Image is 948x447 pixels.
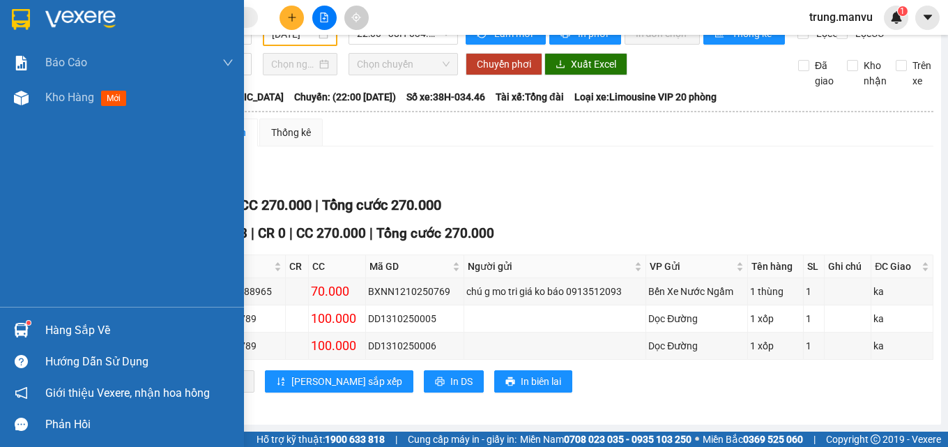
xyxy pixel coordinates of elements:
[368,311,462,326] div: DD1310250005
[571,56,616,72] span: Xuất Excel
[291,374,402,389] span: [PERSON_NAME] sắp xếp
[890,11,903,24] img: icon-new-feature
[376,225,494,241] span: Tổng cước 270.000
[574,89,717,105] span: Loại xe: Limousine VIP 20 phòng
[873,338,931,354] div: ka
[873,311,931,326] div: ka
[743,434,803,445] strong: 0369 525 060
[271,125,311,140] div: Thống kê
[825,255,871,278] th: Ghi chú
[14,323,29,338] img: warehouse-icon
[804,255,825,278] th: SL
[813,432,816,447] span: |
[648,311,745,326] div: Dọc Đường
[907,58,937,89] span: Trên xe
[45,384,210,402] span: Giới thiệu Vexere, nhận hoa hồng
[556,59,565,70] span: download
[650,259,733,274] span: VP Gửi
[922,11,934,24] span: caret-down
[294,89,396,105] span: Chuyến: (22:00 [DATE])
[257,432,385,447] span: Hỗ trợ kỹ thuật:
[357,54,450,75] span: Chọn chuyến
[280,6,304,30] button: plus
[258,225,286,241] span: CR 0
[26,321,31,325] sup: 1
[312,6,337,30] button: file-add
[45,414,234,435] div: Phản hồi
[15,418,28,431] span: message
[368,284,462,299] div: BXNN1210250769
[466,284,643,299] div: chú g mo tri giá ko báo 0913512093
[424,370,484,393] button: printerIn DS
[873,284,931,299] div: ka
[646,278,748,305] td: Bến Xe Nước Ngầm
[366,278,465,305] td: BXNN1210250769
[695,437,699,442] span: ⚪️
[750,284,800,299] div: 1 thùng
[101,91,126,106] span: mới
[750,311,800,326] div: 1 xốp
[311,282,363,301] div: 70.000
[311,309,363,328] div: 100.000
[12,9,30,30] img: logo-vxr
[703,432,803,447] span: Miền Bắc
[344,6,369,30] button: aim
[520,432,691,447] span: Miền Nam
[251,225,254,241] span: |
[369,259,450,274] span: Mã GD
[395,432,397,447] span: |
[494,370,572,393] button: printerIn biên lai
[750,338,800,354] div: 1 xốp
[14,91,29,105] img: warehouse-icon
[45,54,87,71] span: Báo cáo
[648,338,745,354] div: Dọc Đường
[289,225,293,241] span: |
[265,370,413,393] button: sort-ascending[PERSON_NAME] sắp xếp
[311,336,363,356] div: 100.000
[544,53,627,75] button: downloadXuất Excel
[809,58,839,89] span: Đã giao
[450,374,473,389] span: In DS
[915,6,940,30] button: caret-down
[648,284,745,299] div: Bến Xe Nước Ngầm
[369,225,373,241] span: |
[798,8,884,26] span: trung.manvu
[806,338,823,354] div: 1
[521,374,561,389] span: In biên lai
[276,377,286,388] span: sort-ascending
[366,333,465,360] td: DD1310250006
[858,58,892,89] span: Kho nhận
[406,89,485,105] span: Số xe: 38H-034.46
[505,377,515,388] span: printer
[806,311,823,326] div: 1
[871,434,880,444] span: copyright
[435,377,445,388] span: printer
[468,259,632,274] span: Người gửi
[351,13,361,22] span: aim
[875,259,919,274] span: ĐC Giao
[900,6,905,16] span: 1
[322,197,441,213] span: Tổng cước 270.000
[271,56,317,72] input: Chọn ngày
[408,432,517,447] span: Cung cấp máy in - giấy in:
[296,225,366,241] span: CC 270.000
[240,197,312,213] span: CC 270.000
[15,355,28,368] span: question-circle
[286,255,309,278] th: CR
[325,434,385,445] strong: 1900 633 818
[14,56,29,70] img: solution-icon
[222,57,234,68] span: down
[319,13,329,22] span: file-add
[806,284,823,299] div: 1
[646,305,748,333] td: Dọc Đường
[287,13,297,22] span: plus
[646,333,748,360] td: Dọc Đường
[366,305,465,333] td: DD1310250005
[748,255,803,278] th: Tên hàng
[466,53,542,75] button: Chuyển phơi
[496,89,564,105] span: Tài xế: Tổng đài
[45,91,94,104] span: Kho hàng
[15,386,28,400] span: notification
[564,434,691,445] strong: 0708 023 035 - 0935 103 250
[315,197,319,213] span: |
